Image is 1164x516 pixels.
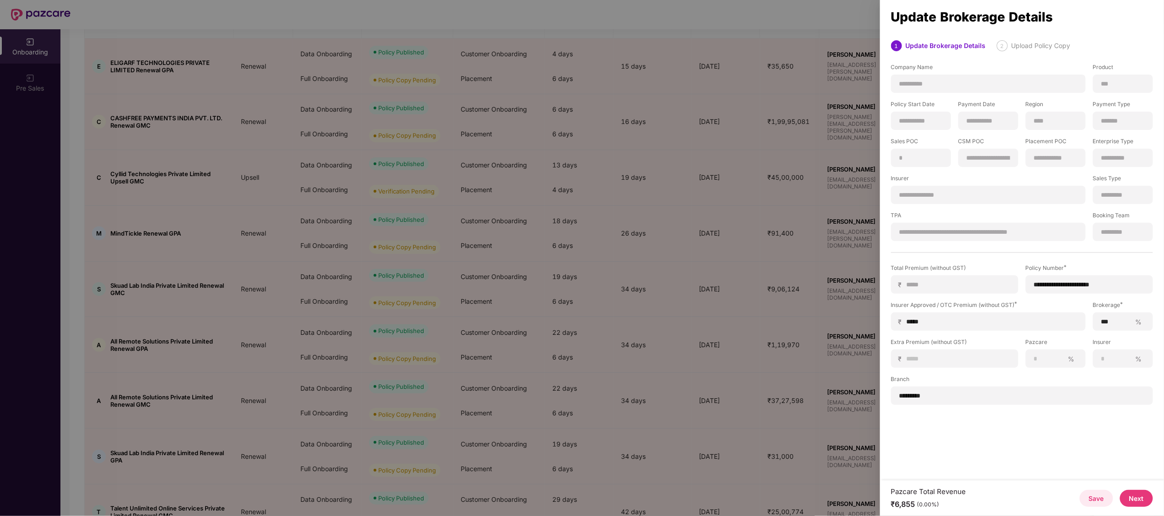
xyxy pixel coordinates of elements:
div: Insurer Approved / OTC Premium (without GST) [891,301,1086,309]
label: Enterprise Type [1093,137,1153,149]
label: CSM POC [958,137,1018,149]
label: Placement POC [1026,137,1086,149]
label: Insurer [1093,338,1153,349]
label: Extra Premium (without GST) [891,338,1018,349]
label: Branch [891,375,1153,387]
label: Product [1093,63,1153,75]
label: Policy Start Date [891,100,951,112]
label: Payment Type [1093,100,1153,112]
label: Total Premium (without GST) [891,264,1018,275]
label: Insurer [891,174,1086,186]
label: Booking Team [1093,211,1153,223]
label: Company Name [891,63,1086,75]
div: Brokerage [1093,301,1153,309]
label: Region [1026,100,1086,112]
span: % [1132,317,1146,326]
label: Payment Date [958,100,1018,112]
div: ₹6,855 [891,500,966,509]
div: Pazcare Total Revenue [891,487,966,496]
span: 2 [1001,43,1004,49]
div: Policy Number [1026,264,1153,272]
span: ₹ [898,317,906,326]
div: Update Brokerage Details [906,40,986,51]
button: Next [1120,490,1153,507]
span: ₹ [898,355,906,363]
span: % [1065,355,1078,363]
label: Pazcare [1026,338,1086,349]
span: 1 [895,43,898,49]
div: Update Brokerage Details [891,12,1153,22]
label: Sales POC [891,137,951,149]
span: % [1132,355,1146,363]
label: Sales Type [1093,174,1153,186]
label: TPA [891,211,1086,223]
div: (0.00%) [917,501,940,508]
button: Save [1080,490,1113,507]
span: ₹ [898,280,906,289]
div: Upload Policy Copy [1012,40,1071,51]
